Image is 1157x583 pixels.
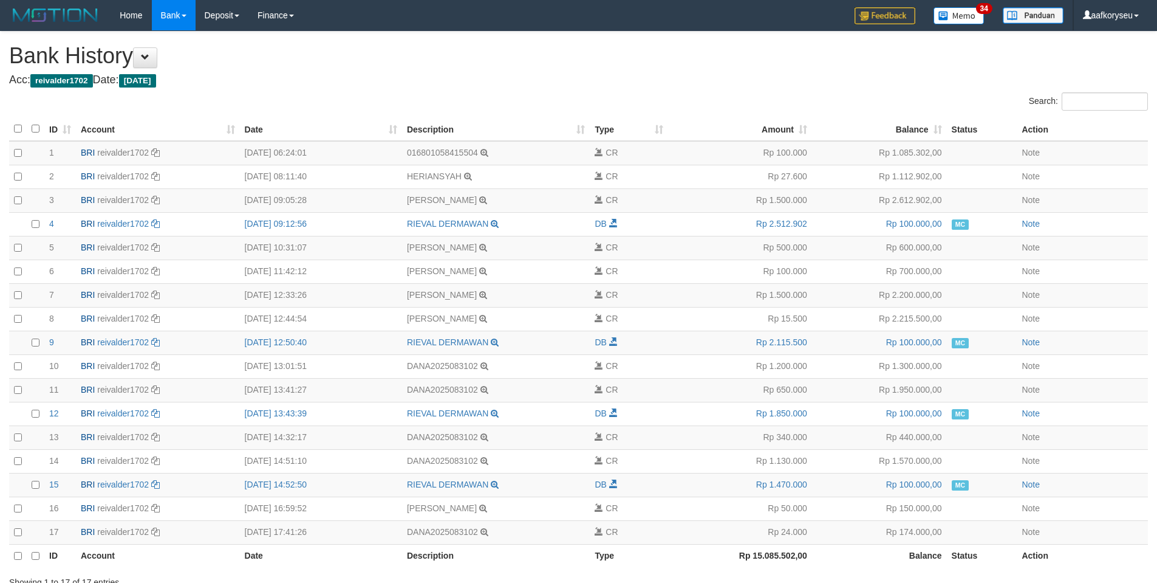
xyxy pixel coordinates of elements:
td: Rp 50.000 [668,497,812,520]
td: Rp 150.000,00 [812,497,947,520]
a: RIEVAL DERMAWAN [407,409,488,418]
span: DB [595,409,606,418]
span: CR [606,290,618,300]
span: Manually Checked by: aafzefaya [952,480,969,491]
td: Rp 1.200.000 [668,354,812,378]
a: Note [1022,337,1040,347]
span: BRI [81,148,95,157]
a: reivalder1702 [97,503,149,513]
a: Copy reivalder1702 to clipboard [151,385,160,395]
span: 3 [49,195,54,205]
td: Rp 440.000,00 [812,426,947,449]
a: reivalder1702 [97,219,149,229]
a: Note [1022,219,1040,229]
span: 17 [49,527,59,537]
th: Balance [812,544,947,568]
a: reivalder1702 [97,290,149,300]
td: [DATE] 06:24:01 [240,141,402,165]
span: 13 [49,432,59,442]
span: Manually Checked by: aafzefaya [952,409,969,419]
span: BRI [81,243,95,252]
span: 4 [49,219,54,229]
th: Status [947,544,1017,568]
a: Copy reivalder1702 to clipboard [151,432,160,442]
a: reivalder1702 [97,314,149,323]
h1: Bank History [9,44,1148,68]
td: [DATE] 13:41:27 [240,378,402,402]
span: CR [606,456,618,466]
td: Rp 27.600 [668,165,812,188]
td: [DATE] 14:51:10 [240,449,402,473]
span: BRI [81,314,95,323]
td: Rp 1.130.000 [668,449,812,473]
a: Note [1022,480,1040,489]
a: Copy reivalder1702 to clipboard [151,409,160,418]
th: Description [402,544,590,568]
span: 5 [49,243,54,252]
td: Rp 100.000 [668,260,812,283]
a: Copy reivalder1702 to clipboard [151,361,160,371]
a: Copy reivalder1702 to clipboard [151,314,160,323]
a: reivalder1702 [97,361,149,371]
span: BRI [81,409,95,418]
span: reivalder1702 [30,74,93,88]
a: DANA2025083102 [407,432,478,442]
span: 11 [49,385,59,395]
a: Note [1022,432,1040,442]
a: RIEVAL DERMAWAN [407,480,488,489]
a: Copy reivalder1702 to clipboard [151,527,160,537]
a: Note [1022,385,1040,395]
span: 12 [49,409,59,418]
span: BRI [81,527,95,537]
a: Note [1022,314,1040,323]
a: Copy reivalder1702 to clipboard [151,290,160,300]
span: DB [595,480,606,489]
span: 6 [49,266,54,276]
a: RIEVAL DERMAWAN [407,219,488,229]
span: CR [606,266,618,276]
a: reivalder1702 [97,527,149,537]
img: MOTION_logo.png [9,6,101,24]
span: CR [606,243,618,252]
td: Rp 1.500.000 [668,188,812,212]
span: 8 [49,314,54,323]
a: DANA2025083102 [407,456,478,466]
a: [PERSON_NAME] [407,314,477,323]
a: [PERSON_NAME] [407,290,477,300]
a: reivalder1702 [97,171,149,181]
span: CR [606,148,618,157]
td: [DATE] 16:59:52 [240,497,402,520]
td: Rp 2.115.500 [668,331,812,354]
a: reivalder1702 [97,456,149,466]
a: Note [1022,290,1040,300]
a: reivalder1702 [97,432,149,442]
a: Note [1022,195,1040,205]
a: reivalder1702 [97,195,149,205]
span: [DATE] [119,74,156,88]
th: ID: activate to sort column ascending [44,117,76,141]
a: Note [1022,456,1040,466]
a: [PERSON_NAME] [407,195,477,205]
img: Button%20Memo.svg [933,7,985,24]
a: [PERSON_NAME] [407,503,477,513]
span: DB [595,337,606,347]
a: Copy reivalder1702 to clipboard [151,195,160,205]
label: Search: [1029,92,1148,111]
th: Balance: activate to sort column ascending [812,117,947,141]
td: [DATE] 14:32:17 [240,426,402,449]
th: Account: activate to sort column ascending [76,117,240,141]
td: Rp 2.512.902 [668,212,812,236]
a: Copy reivalder1702 to clipboard [151,480,160,489]
span: 2 [49,171,54,181]
td: [DATE] 13:43:39 [240,402,402,426]
span: CR [606,195,618,205]
td: [DATE] 08:11:40 [240,165,402,188]
td: [DATE] 13:01:51 [240,354,402,378]
span: CR [606,385,618,395]
span: BRI [81,266,95,276]
a: HERIANSYAH [407,171,462,181]
th: Action [1017,544,1148,568]
th: Date [240,544,402,568]
a: Copy reivalder1702 to clipboard [151,171,160,181]
th: Status [947,117,1017,141]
